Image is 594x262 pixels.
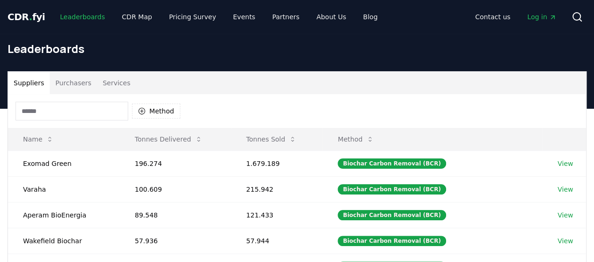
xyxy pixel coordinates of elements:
[120,150,231,176] td: 196.274
[265,8,307,25] a: Partners
[468,8,564,25] nav: Main
[468,8,518,25] a: Contact us
[239,130,304,149] button: Tonnes Sold
[225,8,262,25] a: Events
[8,202,120,228] td: Aperam BioEnergia
[53,8,385,25] nav: Main
[231,202,323,228] td: 121.433
[8,176,120,202] td: Varaha
[557,210,573,220] a: View
[355,8,385,25] a: Blog
[231,228,323,254] td: 57.944
[8,41,586,56] h1: Leaderboards
[338,236,446,246] div: Biochar Carbon Removal (BCR)
[520,8,564,25] a: Log in
[557,159,573,168] a: View
[50,72,97,94] button: Purchasers
[15,130,61,149] button: Name
[338,184,446,195] div: Biochar Carbon Removal (BCR)
[97,72,136,94] button: Services
[330,130,381,149] button: Method
[8,228,120,254] td: Wakefield Biochar
[120,202,231,228] td: 89.548
[115,8,160,25] a: CDR Map
[309,8,354,25] a: About Us
[527,12,556,22] span: Log in
[231,176,323,202] td: 215.942
[120,228,231,254] td: 57.936
[8,150,120,176] td: Exomad Green
[162,8,224,25] a: Pricing Survey
[338,210,446,220] div: Biochar Carbon Removal (BCR)
[120,176,231,202] td: 100.609
[557,185,573,194] a: View
[53,8,113,25] a: Leaderboards
[29,11,32,22] span: .
[231,150,323,176] td: 1.679.189
[8,72,50,94] button: Suppliers
[338,158,446,169] div: Biochar Carbon Removal (BCR)
[132,104,180,119] button: Method
[8,11,45,22] span: CDR fyi
[557,236,573,246] a: View
[8,10,45,23] a: CDR.fyi
[127,130,210,149] button: Tonnes Delivered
